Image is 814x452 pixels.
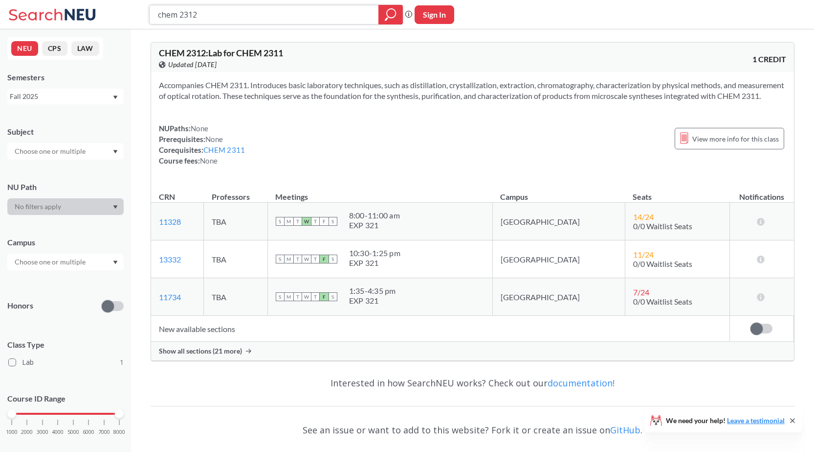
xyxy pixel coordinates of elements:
span: 4000 [52,429,64,435]
span: None [200,156,218,165]
div: Fall 2025Dropdown arrow [7,89,124,104]
svg: Dropdown arrow [113,95,118,99]
div: Dropdown arrow [7,254,124,270]
span: S [276,292,285,301]
th: Seats [625,182,729,203]
span: F [320,255,329,263]
div: Fall 2025 [10,91,112,102]
p: Honors [7,300,33,311]
span: W [302,217,311,226]
span: S [329,217,337,226]
span: S [276,255,285,263]
span: 2000 [21,429,33,435]
th: Professors [204,182,268,203]
span: 1 [120,357,124,368]
a: 13332 [159,255,181,264]
div: See an issue or want to add to this website? Fork it or create an issue on . [151,416,794,444]
span: 14 / 24 [633,212,654,221]
td: [GEOGRAPHIC_DATA] [492,278,625,316]
a: Leave a testimonial [727,416,785,425]
td: [GEOGRAPHIC_DATA] [492,240,625,278]
span: T [293,292,302,301]
span: W [302,255,311,263]
button: Sign In [415,5,454,24]
div: Subject [7,126,124,137]
span: T [311,292,320,301]
input: Class, professor, course number, "phrase" [157,6,372,23]
span: S [329,255,337,263]
td: TBA [204,240,268,278]
span: Show all sections (21 more) [159,347,242,356]
div: Interested in how SearchNEU works? Check out our [151,369,794,397]
span: 1000 [6,429,18,435]
svg: Dropdown arrow [113,150,118,154]
span: W [302,292,311,301]
span: S [329,292,337,301]
div: 1:35 - 4:35 pm [349,286,396,296]
span: 7000 [98,429,110,435]
th: Notifications [729,182,793,203]
span: T [293,255,302,263]
span: 8000 [113,429,125,435]
span: 11 / 24 [633,250,654,259]
td: New available sections [151,316,729,342]
div: EXP 321 [349,258,400,268]
button: LAW [71,41,99,56]
div: 10:30 - 1:25 pm [349,248,400,258]
span: None [205,135,223,143]
input: Choose one or multiple [10,145,92,157]
div: NUPaths: Prerequisites: Corequisites: Course fees: [159,123,245,166]
span: M [285,217,293,226]
div: EXP 321 [349,220,400,230]
span: 0/0 Waitlist Seats [633,297,692,306]
span: 7 / 24 [633,287,649,297]
div: Campus [7,237,124,248]
a: 11328 [159,217,181,226]
th: Campus [492,182,625,203]
span: T [293,217,302,226]
span: T [311,255,320,263]
svg: magnifying glass [385,8,396,22]
div: Dropdown arrow [7,143,124,160]
a: GitHub [610,424,640,436]
th: Meetings [267,182,492,203]
span: F [320,217,329,226]
span: T [311,217,320,226]
span: 0/0 Waitlist Seats [633,221,692,231]
label: Lab [8,356,124,369]
span: Class Type [7,339,124,350]
a: documentation! [548,377,615,389]
a: CHEM 2311 [203,145,245,154]
div: Semesters [7,72,124,83]
span: M [285,255,293,263]
td: TBA [204,203,268,240]
div: CRN [159,191,175,202]
svg: Dropdown arrow [113,261,118,264]
svg: Dropdown arrow [113,205,118,209]
span: CHEM 2312 : Lab for CHEM 2311 [159,48,283,58]
div: NU Path [7,182,124,192]
div: magnifying glass [378,5,403,24]
span: S [276,217,285,226]
span: None [191,124,208,133]
div: 8:00 - 11:00 am [349,211,400,220]
a: 11734 [159,292,181,302]
p: Course ID Range [7,393,124,404]
span: View more info for this class [692,133,779,145]
span: 1 CREDIT [752,54,786,65]
div: EXP 321 [349,296,396,306]
div: Show all sections (21 more) [151,342,794,360]
span: 3000 [37,429,48,435]
span: F [320,292,329,301]
div: Dropdown arrow [7,198,124,215]
span: 5000 [67,429,79,435]
button: NEU [11,41,38,56]
span: 6000 [83,429,94,435]
section: Accompanies CHEM 2311. Introduces basic laboratory techniques, such as distillation, crystallizat... [159,80,786,101]
button: CPS [42,41,67,56]
span: 0/0 Waitlist Seats [633,259,692,268]
span: Updated [DATE] [168,59,217,70]
td: [GEOGRAPHIC_DATA] [492,203,625,240]
span: M [285,292,293,301]
span: We need your help! [666,417,785,424]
